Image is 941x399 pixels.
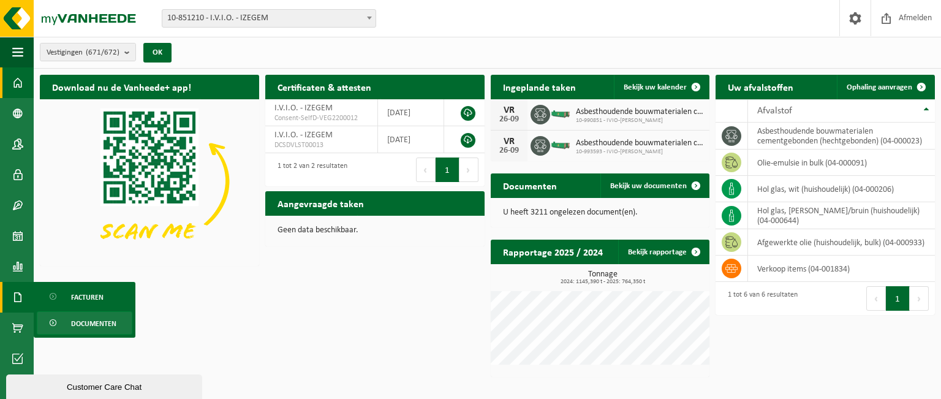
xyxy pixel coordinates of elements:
iframe: chat widget [6,372,205,399]
a: Ophaling aanvragen [837,75,934,99]
img: HK-XC-15-GN-00 [550,108,571,119]
a: Facturen [37,285,132,308]
span: Consent-SelfD-VEG2200012 [274,113,369,123]
span: 10-990851 - IVIO-[PERSON_NAME] [576,117,704,124]
span: Facturen [71,286,104,309]
button: Next [910,286,929,311]
img: HK-XC-15-GN-00 [550,139,571,150]
span: I.V.I.O. - IZEGEM [274,131,333,140]
span: DCSDVLST00013 [274,140,369,150]
p: U heeft 3211 ongelezen document(en). [503,208,698,217]
a: Bekijk rapportage [618,240,708,264]
span: Ophaling aanvragen [847,83,912,91]
td: afgewerkte olie (huishoudelijk, bulk) (04-000933) [748,229,935,256]
div: VR [497,105,521,115]
div: VR [497,137,521,146]
div: 1 tot 2 van 2 resultaten [271,156,347,183]
button: 1 [886,286,910,311]
span: Documenten [71,312,116,335]
a: Documenten [37,311,132,335]
span: Asbesthoudende bouwmaterialen cementgebonden (hechtgebonden) [576,139,704,148]
span: Asbesthoudende bouwmaterialen cementgebonden (hechtgebonden) [576,107,704,117]
button: OK [143,43,172,63]
h2: Aangevraagde taken [265,191,376,215]
span: 10-851210 - I.V.I.O. - IZEGEM [162,10,376,27]
p: Geen data beschikbaar. [278,226,472,235]
td: verkoop items (04-001834) [748,256,935,282]
td: hol glas, [PERSON_NAME]/bruin (huishoudelijk) (04-000644) [748,202,935,229]
div: 26-09 [497,146,521,155]
h2: Ingeplande taken [491,75,588,99]
span: I.V.I.O. - IZEGEM [274,104,333,113]
span: 10-851210 - I.V.I.O. - IZEGEM [162,9,376,28]
button: 1 [436,158,459,182]
span: 2024: 1145,390 t - 2025: 764,350 t [497,279,710,285]
td: [DATE] [378,99,444,126]
h2: Download nu de Vanheede+ app! [40,75,203,99]
span: Bekijk uw documenten [610,182,687,190]
a: Bekijk uw documenten [600,173,708,198]
button: Vestigingen(671/672) [40,43,136,61]
span: 10-993593 - IVIO-[PERSON_NAME] [576,148,704,156]
count: (671/672) [86,48,119,56]
img: Download de VHEPlus App [40,99,259,264]
h2: Certificaten & attesten [265,75,384,99]
button: Next [459,158,478,182]
button: Previous [866,286,886,311]
button: Previous [416,158,436,182]
td: asbesthoudende bouwmaterialen cementgebonden (hechtgebonden) (04-000023) [748,123,935,150]
h3: Tonnage [497,270,710,285]
h2: Uw afvalstoffen [716,75,806,99]
h2: Rapportage 2025 / 2024 [491,240,615,264]
a: Bekijk uw kalender [614,75,708,99]
td: hol glas, wit (huishoudelijk) (04-000206) [748,176,935,202]
span: Afvalstof [757,106,792,116]
td: [DATE] [378,126,444,153]
h2: Documenten [491,173,569,197]
td: olie-emulsie in bulk (04-000091) [748,150,935,176]
div: 26-09 [497,115,521,124]
span: Bekijk uw kalender [624,83,687,91]
span: Vestigingen [47,44,119,62]
div: 1 tot 6 van 6 resultaten [722,285,798,312]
